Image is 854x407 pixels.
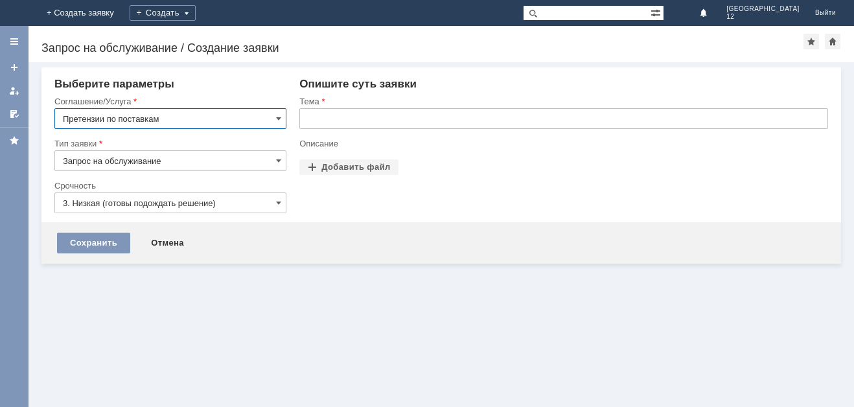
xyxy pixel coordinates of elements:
[825,34,840,49] div: Сделать домашней страницей
[4,80,25,101] a: Мои заявки
[41,41,803,54] div: Запрос на обслуживание / Создание заявки
[4,104,25,124] a: Мои согласования
[54,78,174,90] span: Выберите параметры
[130,5,196,21] div: Создать
[803,34,819,49] div: Добавить в избранное
[726,5,800,13] span: [GEOGRAPHIC_DATA]
[4,57,25,78] a: Создать заявку
[54,139,284,148] div: Тип заявки
[726,13,800,21] span: 12
[299,97,825,106] div: Тема
[299,78,417,90] span: Опишите суть заявки
[54,97,284,106] div: Соглашение/Услуга
[299,139,825,148] div: Описание
[54,181,284,190] div: Срочность
[651,6,664,18] span: Расширенный поиск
